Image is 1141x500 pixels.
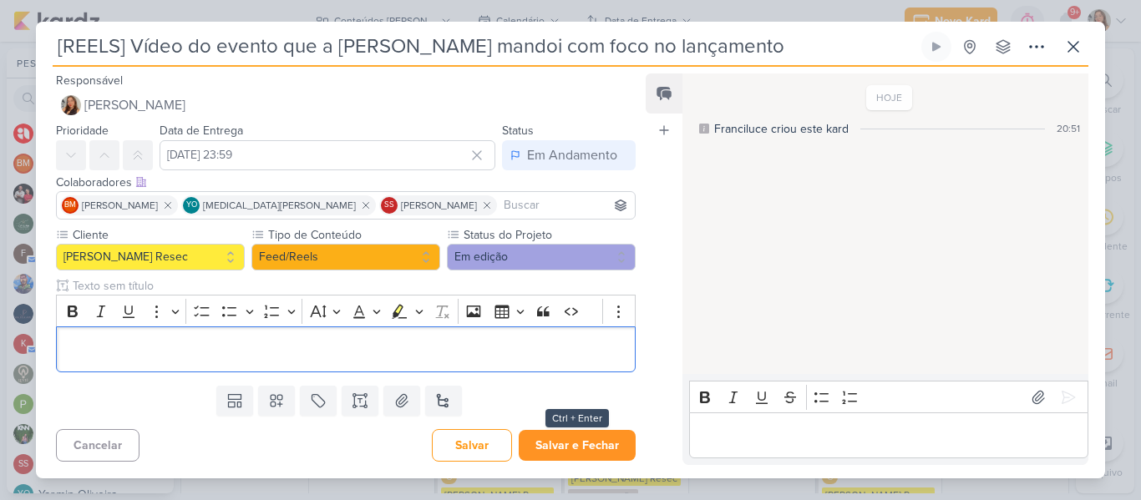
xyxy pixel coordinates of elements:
label: Prioridade [56,124,109,138]
div: Beth Monteiro [62,197,79,214]
span: [MEDICAL_DATA][PERSON_NAME] [203,198,356,213]
button: Salvar e Fechar [519,430,636,461]
div: Colaboradores [56,174,636,191]
img: Franciluce Carvalho [61,95,81,115]
label: Cliente [71,226,245,244]
p: SS [384,201,394,210]
div: Este log é visível à todos no kard [699,124,709,134]
div: Simone Regina Sa [381,197,398,214]
div: Ligar relógio [930,40,943,53]
p: BM [64,201,76,210]
button: Em Andamento [502,140,636,170]
div: 20:51 [1057,121,1080,136]
button: Em edição [447,244,636,270]
div: Editor toolbar [56,295,636,327]
label: Responsável [56,73,123,88]
button: Cancelar [56,429,139,462]
span: [PERSON_NAME] [82,198,158,213]
input: Texto sem título [69,277,636,295]
div: Editor toolbar [689,381,1088,413]
p: YO [186,201,197,210]
button: Feed/Reels [251,244,440,270]
label: Tipo de Conteúdo [266,226,440,244]
span: [PERSON_NAME] [401,198,477,213]
label: Data de Entrega [160,124,243,138]
div: Editor editing area: main [56,326,636,372]
div: Franciluce criou este kard [714,120,849,138]
div: Em Andamento [527,145,617,165]
div: Editor editing area: main [689,412,1088,458]
label: Status do Projeto [462,226,636,244]
div: Ctrl + Enter [545,409,609,427]
input: Buscar [500,195,631,215]
button: Salvar [432,429,512,462]
button: [PERSON_NAME] [56,90,636,120]
div: Yasmin Oliveira [183,197,200,214]
button: [PERSON_NAME] Resec [56,244,245,270]
input: Kard Sem Título [53,32,918,62]
input: Select a date [160,140,495,170]
label: Status [502,124,534,138]
span: [PERSON_NAME] [84,95,185,115]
